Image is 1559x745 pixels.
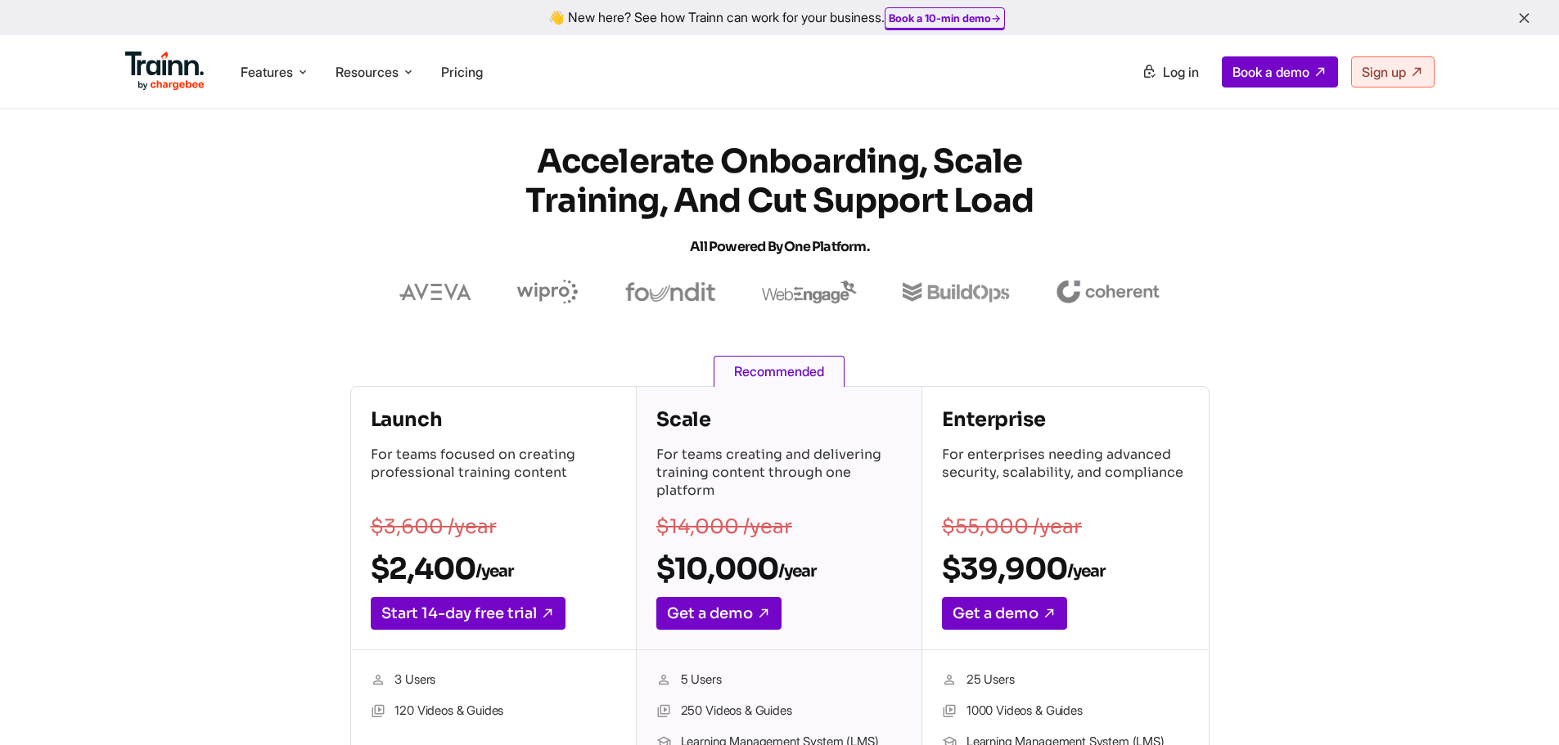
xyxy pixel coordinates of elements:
[241,63,293,81] span: Features
[485,142,1075,267] h1: Accelerate Onboarding, Scale Training, and Cut Support Load
[371,701,616,722] li: 120 Videos & Guides
[10,10,1549,25] div: 👋 New here? See how Trainn can work for your business.
[889,11,1001,25] a: Book a 10-min demo→
[1351,56,1435,88] a: Sign up
[1477,666,1559,745] iframe: Chat Widget
[371,514,497,539] s: $3,600 /year
[942,446,1188,503] p: For enterprises needing advanced security, scalability, and compliance
[1056,280,1160,303] img: coherent logo
[656,597,782,630] a: Get a demo
[441,64,483,80] a: Pricing
[942,406,1188,433] h4: Enterprise
[1163,64,1199,80] span: Log in
[371,550,616,587] h2: $2,400
[336,63,399,81] span: Resources
[656,670,902,691] li: 5 Users
[690,238,869,255] span: All Powered by One Platform.
[942,670,1188,691] li: 25 Users
[656,550,902,587] h2: $10,000
[371,446,616,503] p: For teams focused on creating professional training content
[942,550,1188,587] h2: $39,900
[1067,561,1105,581] sub: /year
[778,561,816,581] sub: /year
[1132,57,1209,87] a: Log in
[942,701,1188,722] li: 1000 Videos & Guides
[371,597,565,630] a: Start 14-day free trial
[399,284,471,300] img: aveva logo
[125,52,205,91] img: Trainn Logo
[942,597,1067,630] a: Get a demo
[517,280,579,304] img: wipro logo
[475,561,513,581] sub: /year
[656,446,902,503] p: For teams creating and delivering training content through one platform
[371,406,616,433] h4: Launch
[762,280,857,303] img: webengage logo
[656,406,902,433] h4: Scale
[1362,64,1406,80] span: Sign up
[903,282,1010,303] img: buildops logo
[1232,64,1309,80] span: Book a demo
[942,514,1082,539] s: $55,000 /year
[371,670,616,691] li: 3 Users
[656,701,902,722] li: 250 Videos & Guides
[656,514,792,539] s: $14,000 /year
[624,282,716,302] img: foundit logo
[889,11,991,25] b: Book a 10-min demo
[1222,56,1338,88] a: Book a demo
[714,356,845,387] span: Recommended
